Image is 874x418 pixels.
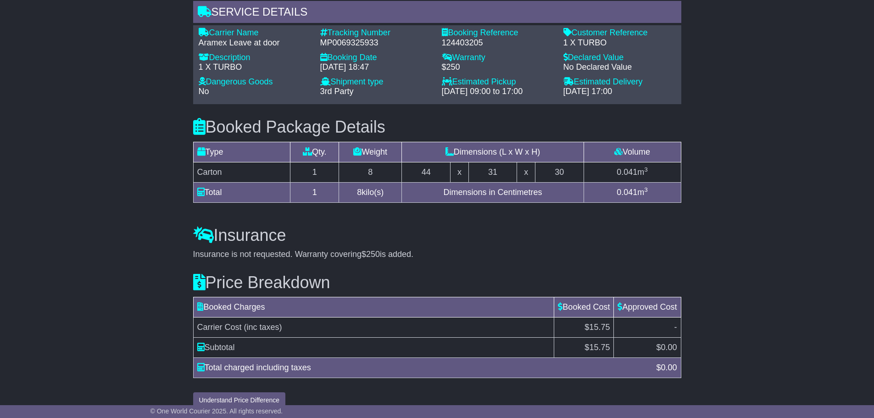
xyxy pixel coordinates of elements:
td: m [584,162,681,182]
h3: Price Breakdown [193,273,681,292]
span: 8 [357,188,362,197]
sup: 3 [644,186,648,193]
td: Subtotal [193,338,554,358]
button: Understand Price Difference [193,392,286,408]
span: 0.00 [661,363,677,372]
div: Insurance is not requested. Warranty covering is added. [193,250,681,260]
td: $ [554,338,614,358]
span: $15.75 [585,323,610,332]
div: Customer Reference [563,28,676,38]
td: Approved Cost [614,297,681,318]
span: $250 [362,250,380,259]
td: 1 [290,182,339,202]
td: Dimensions (L x W x H) [402,142,584,162]
div: 124403205 [442,38,554,48]
div: Warranty [442,53,554,63]
span: © One World Courier 2025. All rights reserved. [150,407,283,415]
td: Type [193,142,290,162]
td: Booked Charges [193,297,554,318]
div: Carrier Name [199,28,311,38]
td: x [517,162,535,182]
div: Description [199,53,311,63]
span: 3rd Party [320,87,354,96]
div: [DATE] 17:00 [563,87,676,97]
div: $250 [442,62,554,72]
div: Total charged including taxes [193,362,652,374]
td: x [451,162,468,182]
td: Qty. [290,142,339,162]
td: Dimensions in Centimetres [402,182,584,202]
div: Dangerous Goods [199,77,311,87]
td: kilo(s) [339,182,402,202]
td: Carton [193,162,290,182]
h3: Booked Package Details [193,118,681,136]
span: No [199,87,209,96]
h3: Insurance [193,226,681,245]
div: MP0069325933 [320,38,433,48]
td: 31 [468,162,517,182]
div: $ [651,362,681,374]
div: Booking Reference [442,28,554,38]
td: m [584,182,681,202]
div: Aramex Leave at door [199,38,311,48]
sup: 3 [644,166,648,173]
td: 1 [290,162,339,182]
span: 0.041 [617,188,637,197]
span: 0.041 [617,167,637,177]
div: Service Details [193,1,681,26]
td: Total [193,182,290,202]
div: Shipment type [320,77,433,87]
div: [DATE] 18:47 [320,62,433,72]
span: Carrier Cost [197,323,242,332]
span: 15.75 [589,343,610,352]
div: Tracking Number [320,28,433,38]
div: Booking Date [320,53,433,63]
div: Declared Value [563,53,676,63]
td: Weight [339,142,402,162]
td: Volume [584,142,681,162]
div: No Declared Value [563,62,676,72]
div: 1 X TURBO [563,38,676,48]
span: 0.00 [661,343,677,352]
td: Booked Cost [554,297,614,318]
div: Estimated Delivery [563,77,676,87]
td: 30 [535,162,584,182]
span: - [674,323,677,332]
span: (inc taxes) [244,323,282,332]
td: 44 [402,162,451,182]
td: $ [614,338,681,358]
div: Estimated Pickup [442,77,554,87]
div: 1 X TURBO [199,62,311,72]
div: [DATE] 09:00 to 17:00 [442,87,554,97]
td: 8 [339,162,402,182]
